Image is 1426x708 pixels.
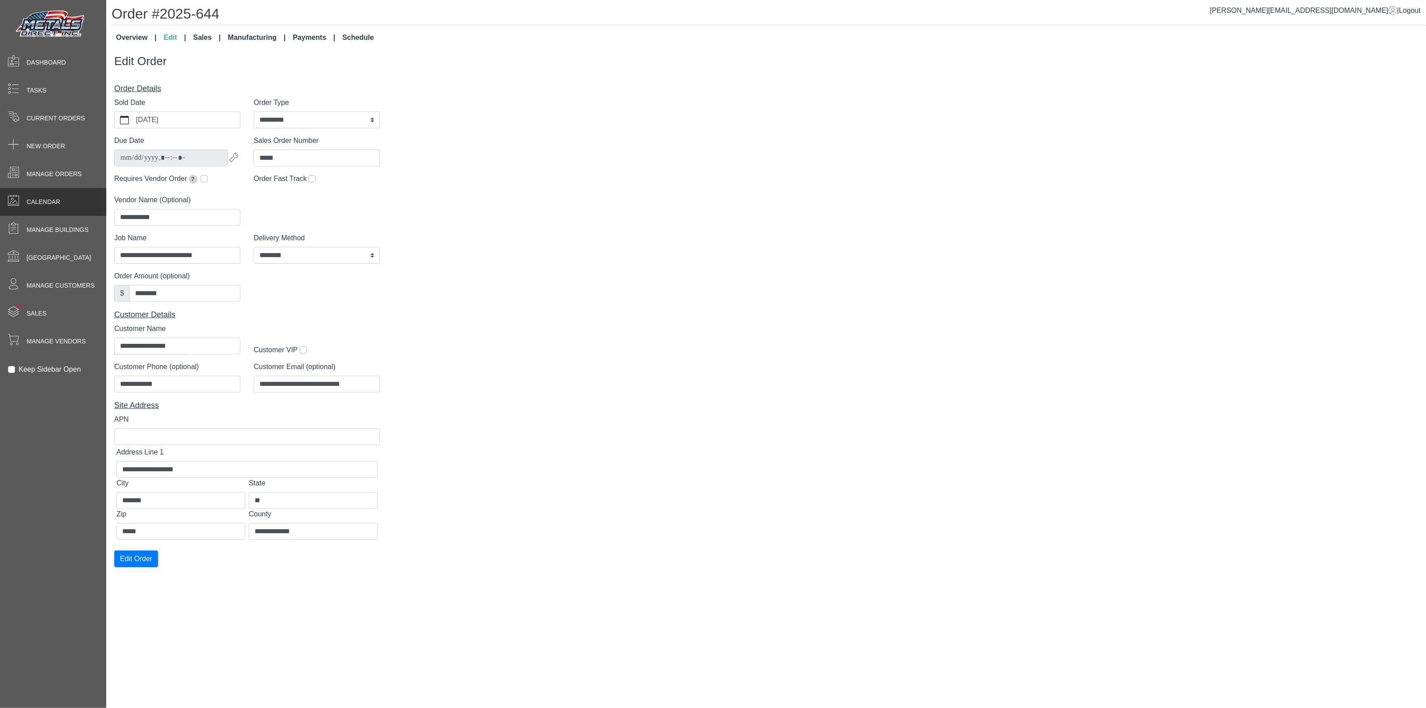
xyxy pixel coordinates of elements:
[254,173,307,184] label: Order Fast Track
[19,364,81,375] label: Keep Sidebar Open
[114,195,191,205] label: Vendor Name (Optional)
[224,29,290,46] a: Manufacturing
[27,309,46,318] span: Sales
[114,233,147,243] label: Job Name
[27,86,46,95] span: Tasks
[1210,7,1397,14] a: [PERSON_NAME][EMAIL_ADDRESS][DOMAIN_NAME]
[114,285,130,302] div: $
[114,400,380,412] div: Site Address
[114,97,145,108] label: Sold Date
[112,5,1426,25] h1: Order #2025-644
[114,135,144,146] label: Due Date
[27,142,65,151] span: New Order
[114,414,129,425] label: APN
[27,281,95,290] span: Manage Customers
[1210,5,1421,16] div: |
[27,253,91,262] span: [GEOGRAPHIC_DATA]
[114,309,380,321] div: Customer Details
[289,29,339,46] a: Payments
[27,337,86,346] span: Manage Vendors
[115,112,134,128] button: calendar
[13,8,89,41] img: Metals Direct Inc Logo
[27,114,85,123] span: Current Orders
[114,550,158,567] button: Edit Order
[189,175,197,184] span: Extends due date by 2 weeks for pickup orders
[254,97,289,108] label: Order Type
[254,345,298,355] label: Customer VIP
[8,292,31,320] span: •
[249,509,271,519] label: County
[339,29,377,46] a: Schedule
[249,478,265,489] label: State
[254,233,305,243] label: Delivery Method
[27,197,60,207] span: Calendar
[116,447,164,458] label: Address Line 1
[27,225,89,235] span: Manage Buildings
[116,478,129,489] label: City
[254,135,319,146] label: Sales Order Number
[114,271,190,281] label: Order Amount (optional)
[120,115,129,124] svg: calendar
[189,29,224,46] a: Sales
[114,173,199,184] label: Requires Vendor Order
[116,509,126,519] label: Zip
[114,54,640,68] h3: Edit Order
[114,323,166,334] label: Customer Name
[112,29,160,46] a: Overview
[254,362,336,372] label: Customer Email (optional)
[134,112,240,128] label: [DATE]
[27,169,81,179] span: Manage Orders
[1399,7,1421,14] span: Logout
[114,362,199,372] label: Customer Phone (optional)
[27,58,66,67] span: Dashboard
[114,83,380,95] div: Order Details
[160,29,190,46] a: Edit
